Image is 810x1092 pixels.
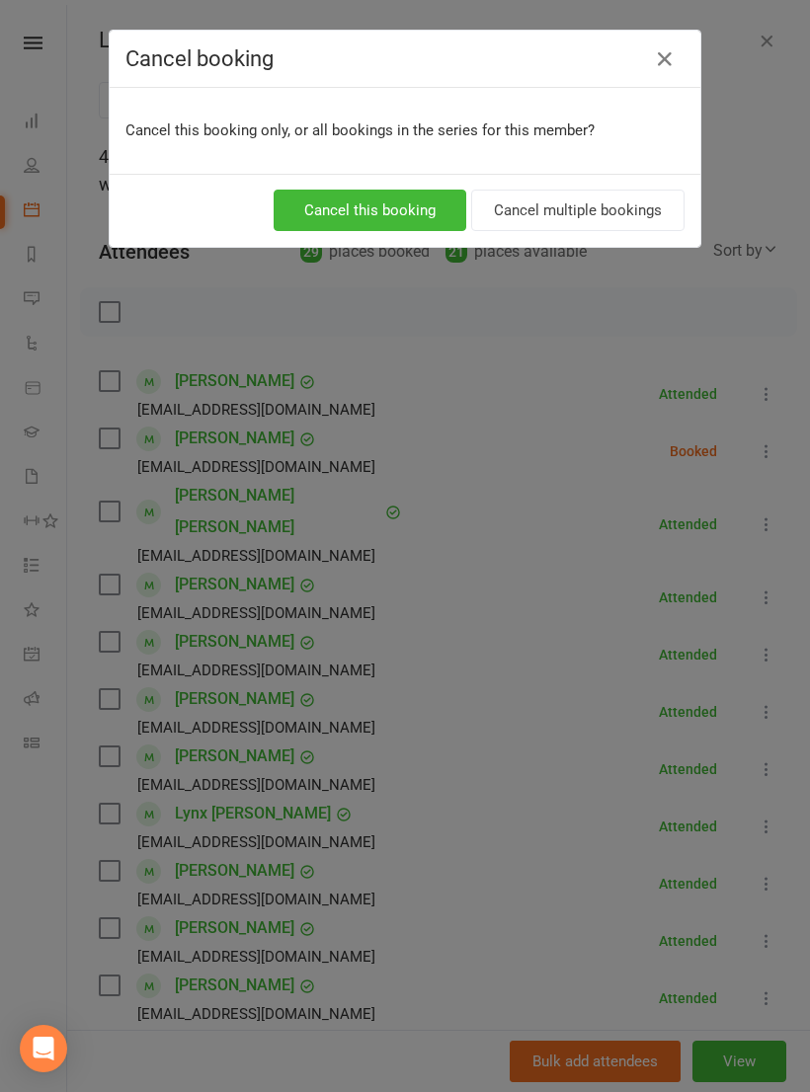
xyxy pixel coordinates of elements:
button: Close [649,43,681,75]
button: Cancel multiple bookings [471,190,685,231]
div: Open Intercom Messenger [20,1025,67,1072]
button: Cancel this booking [274,190,466,231]
h4: Cancel booking [125,46,685,71]
p: Cancel this booking only, or all bookings in the series for this member? [125,118,685,142]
